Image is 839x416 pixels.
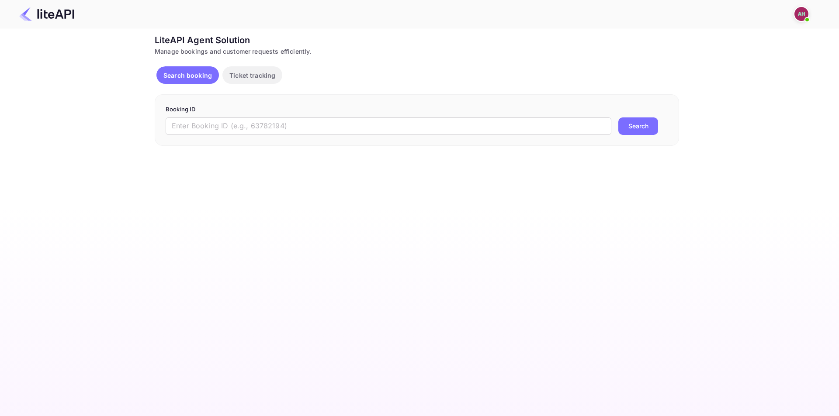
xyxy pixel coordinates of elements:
input: Enter Booking ID (e.g., 63782194) [166,117,611,135]
img: LiteAPI Logo [19,7,74,21]
img: Asmaa Hajji [794,7,808,21]
p: Ticket tracking [229,71,275,80]
div: LiteAPI Agent Solution [155,34,679,47]
p: Search booking [163,71,212,80]
p: Booking ID [166,105,668,114]
div: Manage bookings and customer requests efficiently. [155,47,679,56]
button: Search [618,117,658,135]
